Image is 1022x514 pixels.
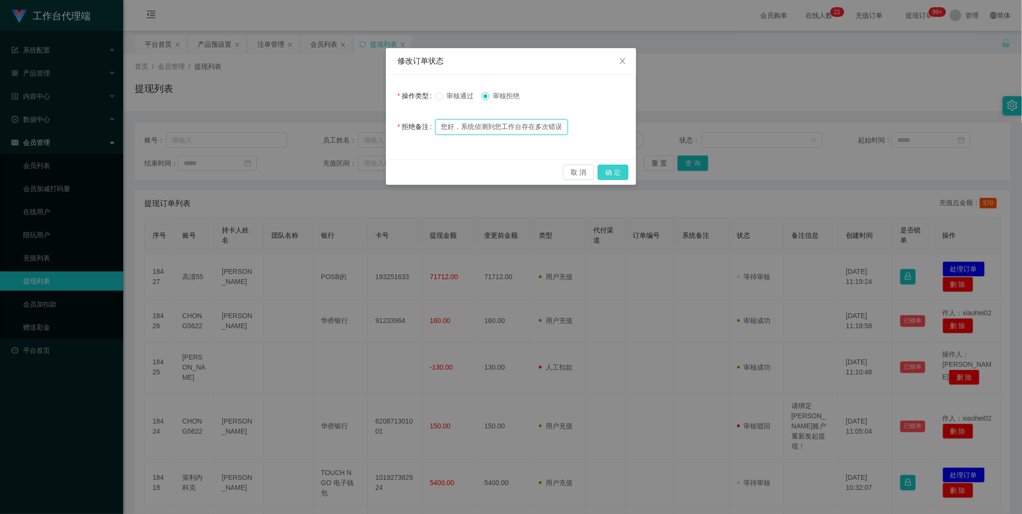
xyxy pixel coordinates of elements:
[397,92,435,100] label: 操作类型：
[619,57,626,65] i: 图标： 关闭
[489,92,524,100] span: 审核拒绝
[435,119,568,135] input: 请输入
[563,165,594,180] button: 取 消
[397,56,625,66] div: 修改订单状态
[443,92,478,100] span: 审核通过
[609,48,636,75] button: 关闭
[397,123,435,130] label: 拒绝备注：
[598,165,628,180] button: 确 定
